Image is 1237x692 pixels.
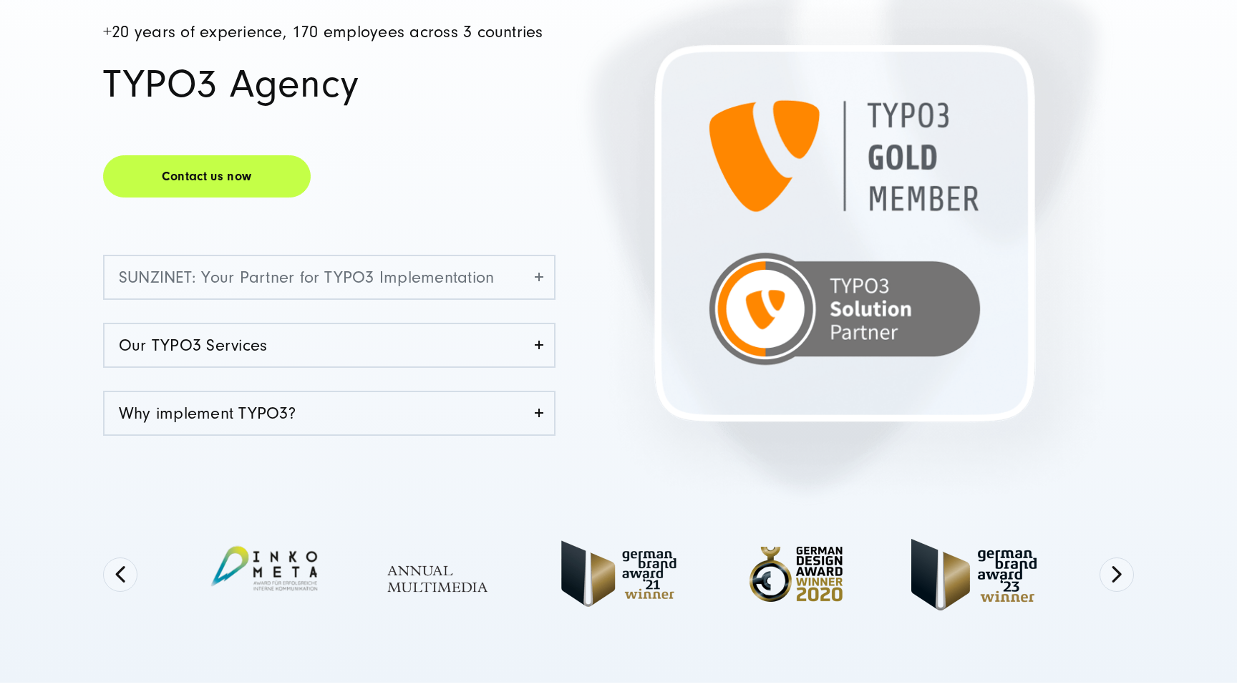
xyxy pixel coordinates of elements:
h1: TYPO3 Agency [103,64,556,104]
button: Previous [103,557,137,592]
h4: +20 years of experience, 170 employees across 3 countries [103,24,556,42]
img: preview-PhotoRoom.png-PhotoRoom [193,534,334,615]
a: Our TYPO3 Services [105,324,554,366]
a: Why implement TYPO3? [105,392,554,434]
button: Next [1100,557,1134,592]
a: SUNZINET: Your Partner for TYPO3 Implementation [105,256,554,298]
img: Full Service Digitalagentur - German Design Award Winner 2020 [725,532,867,616]
img: Full Service Digitalagentur - Annual Multimedia Awards (1)-PhotoRoom.png-PhotoRoom [370,534,512,615]
img: German Brand Award 2023 Winner - fullservice digital agentur SUNZINET [903,534,1044,615]
img: German Brand Award Winner 2021 [548,536,689,613]
a: Contact us now [103,155,311,198]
